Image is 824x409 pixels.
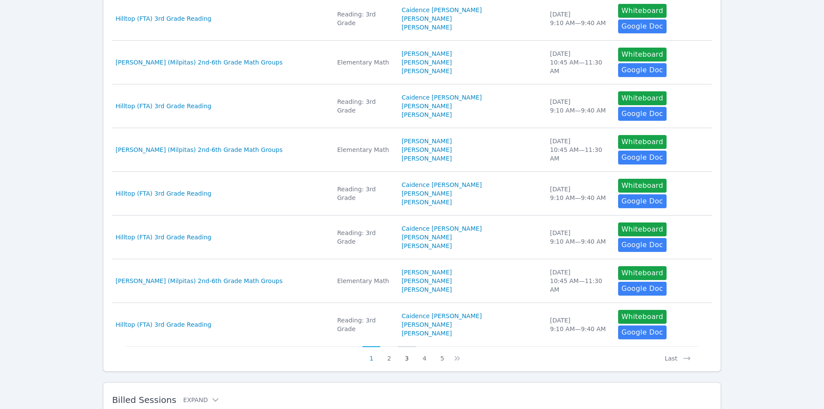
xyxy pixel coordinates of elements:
[618,194,667,208] a: Google Doc
[337,185,391,202] div: Reading: 3rd Grade
[337,229,391,246] div: Reading: 3rd Grade
[550,137,607,163] div: [DATE] 10:45 AM — 11:30 AM
[401,320,452,329] a: [PERSON_NAME]
[401,14,452,23] a: [PERSON_NAME]
[618,4,667,18] button: Whiteboard
[401,145,452,154] a: [PERSON_NAME]
[112,84,712,128] tr: Hilltop (FTA) 3rd Grade ReadingReading: 3rd GradeCaidence [PERSON_NAME][PERSON_NAME][PERSON_NAME]...
[401,67,452,75] a: [PERSON_NAME]
[115,189,212,198] a: Hilltop (FTA) 3rd Grade Reading
[618,48,667,61] button: Whiteboard
[115,14,212,23] a: Hilltop (FTA) 3rd Grade Reading
[433,346,451,363] button: 5
[112,303,712,346] tr: Hilltop (FTA) 3rd Grade ReadingReading: 3rd GradeCaidence [PERSON_NAME][PERSON_NAME][PERSON_NAME]...
[618,91,667,105] button: Whiteboard
[550,316,607,333] div: [DATE] 9:10 AM — 9:40 AM
[401,58,452,67] a: [PERSON_NAME]
[401,102,452,110] a: [PERSON_NAME]
[618,19,667,33] a: Google Doc
[112,259,712,303] tr: [PERSON_NAME] (Milpitas) 2nd-6th Grade Math GroupsElementary Math[PERSON_NAME][PERSON_NAME][PERSO...
[337,97,391,115] div: Reading: 3rd Grade
[380,346,398,363] button: 2
[550,185,607,202] div: [DATE] 9:10 AM — 9:40 AM
[618,238,667,252] a: Google Doc
[112,395,176,405] span: Billed Sessions
[401,198,452,206] a: [PERSON_NAME]
[416,346,433,363] button: 4
[115,320,212,329] a: Hilltop (FTA) 3rd Grade Reading
[115,233,212,242] a: Hilltop (FTA) 3rd Grade Reading
[618,310,667,324] button: Whiteboard
[337,58,391,67] div: Elementary Math
[401,285,452,294] a: [PERSON_NAME]
[550,49,607,75] div: [DATE] 10:45 AM — 11:30 AM
[115,277,282,285] a: [PERSON_NAME] (Milpitas) 2nd-6th Grade Math Groups
[337,145,391,154] div: Elementary Math
[401,268,452,277] a: [PERSON_NAME]
[401,277,452,285] a: [PERSON_NAME]
[401,180,482,189] a: Caidence [PERSON_NAME]
[618,282,667,296] a: Google Doc
[618,135,667,149] button: Whiteboard
[401,110,452,119] a: [PERSON_NAME]
[112,172,712,216] tr: Hilltop (FTA) 3rd Grade ReadingReading: 3rd GradeCaidence [PERSON_NAME][PERSON_NAME][PERSON_NAME]...
[183,396,220,404] button: Expand
[401,242,452,250] a: [PERSON_NAME]
[618,266,667,280] button: Whiteboard
[401,137,452,145] a: [PERSON_NAME]
[618,179,667,193] button: Whiteboard
[401,23,452,32] a: [PERSON_NAME]
[401,49,452,58] a: [PERSON_NAME]
[112,216,712,259] tr: Hilltop (FTA) 3rd Grade ReadingReading: 3rd GradeCaidence [PERSON_NAME][PERSON_NAME][PERSON_NAME]...
[618,325,667,339] a: Google Doc
[550,268,607,294] div: [DATE] 10:45 AM — 11:30 AM
[550,229,607,246] div: [DATE] 9:10 AM — 9:40 AM
[658,346,698,363] button: Last
[401,224,482,233] a: Caidence [PERSON_NAME]
[337,316,391,333] div: Reading: 3rd Grade
[112,128,712,172] tr: [PERSON_NAME] (Milpitas) 2nd-6th Grade Math GroupsElementary Math[PERSON_NAME][PERSON_NAME][PERSO...
[401,233,452,242] a: [PERSON_NAME]
[337,277,391,285] div: Elementary Math
[401,329,452,338] a: [PERSON_NAME]
[618,107,667,121] a: Google Doc
[618,151,667,164] a: Google Doc
[115,145,282,154] a: [PERSON_NAME] (Milpitas) 2nd-6th Grade Math Groups
[112,41,712,84] tr: [PERSON_NAME] (Milpitas) 2nd-6th Grade Math GroupsElementary Math[PERSON_NAME][PERSON_NAME][PERSO...
[550,97,607,115] div: [DATE] 9:10 AM — 9:40 AM
[401,154,452,163] a: [PERSON_NAME]
[618,63,667,77] a: Google Doc
[618,222,667,236] button: Whiteboard
[401,189,452,198] a: [PERSON_NAME]
[398,346,416,363] button: 3
[550,10,607,27] div: [DATE] 9:10 AM — 9:40 AM
[401,93,482,102] a: Caidence [PERSON_NAME]
[115,58,282,67] a: [PERSON_NAME] (Milpitas) 2nd-6th Grade Math Groups
[401,312,482,320] a: Caidence [PERSON_NAME]
[115,102,212,110] a: Hilltop (FTA) 3rd Grade Reading
[362,346,380,363] button: 1
[401,6,482,14] a: Caidence [PERSON_NAME]
[337,10,391,27] div: Reading: 3rd Grade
